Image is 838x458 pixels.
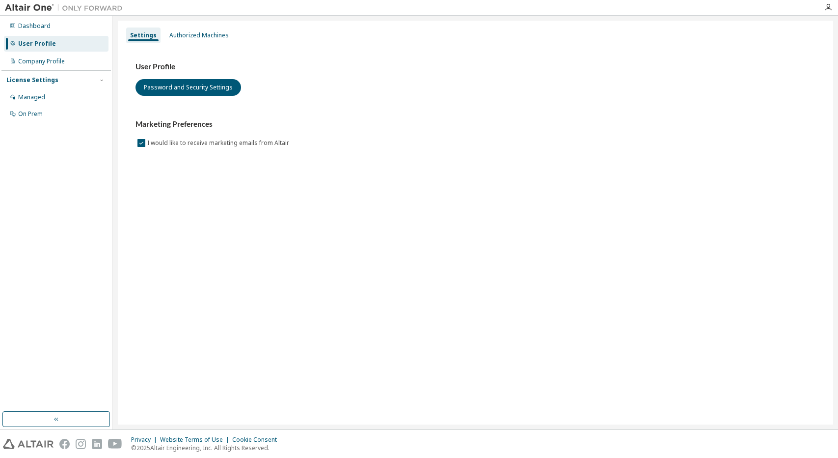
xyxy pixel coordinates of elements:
[108,439,122,449] img: youtube.svg
[135,119,815,129] h3: Marketing Preferences
[18,57,65,65] div: Company Profile
[160,436,232,444] div: Website Terms of Use
[169,31,229,39] div: Authorized Machines
[6,76,58,84] div: License Settings
[3,439,54,449] img: altair_logo.svg
[147,137,291,149] label: I would like to receive marketing emails from Altair
[92,439,102,449] img: linkedin.svg
[130,31,157,39] div: Settings
[18,110,43,118] div: On Prem
[131,436,160,444] div: Privacy
[135,62,815,72] h3: User Profile
[59,439,70,449] img: facebook.svg
[5,3,128,13] img: Altair One
[232,436,283,444] div: Cookie Consent
[76,439,86,449] img: instagram.svg
[18,22,51,30] div: Dashboard
[18,40,56,48] div: User Profile
[18,93,45,101] div: Managed
[135,79,241,96] button: Password and Security Settings
[131,444,283,452] p: © 2025 Altair Engineering, Inc. All Rights Reserved.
